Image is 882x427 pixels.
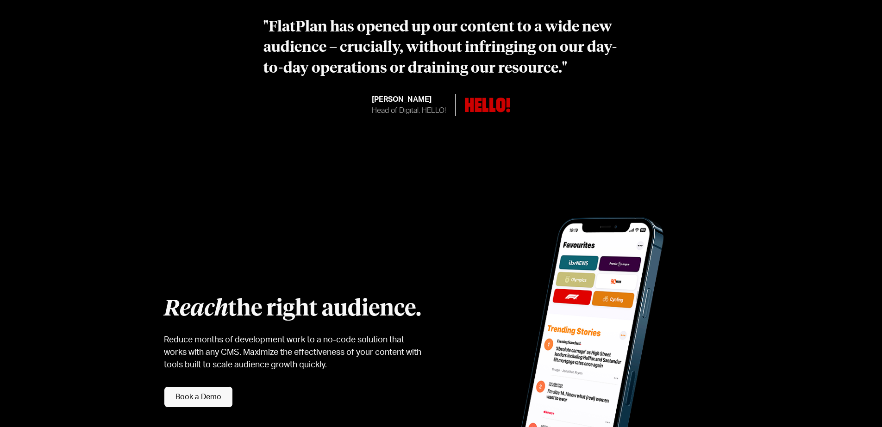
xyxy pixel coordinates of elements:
em: Reach [164,298,228,320]
p: [PERSON_NAME] [372,94,446,105]
a: Book a Demo [164,386,233,408]
h2: the right audience . [164,296,422,323]
div: "FlatPlan has opened up our content to a wide new audience – crucially, without infringing on our... [263,17,619,79]
p: Reduce months of development work to a no-code solution that works with any CMS. Maximize the eff... [164,334,422,371]
p: Head of Digital, HELLO! [372,105,446,116]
